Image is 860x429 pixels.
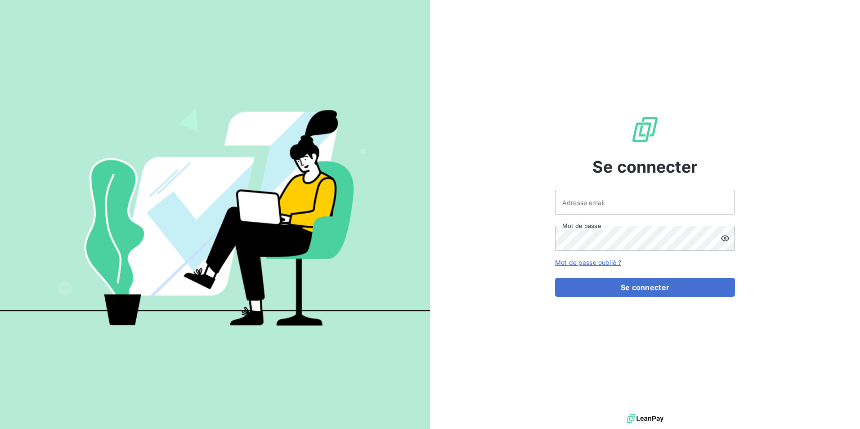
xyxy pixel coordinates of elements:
[627,412,663,425] img: logo
[555,190,735,215] input: placeholder
[631,115,659,144] img: Logo LeanPay
[555,259,621,266] a: Mot de passe oublié ?
[555,278,735,297] button: Se connecter
[592,155,698,179] span: Se connecter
